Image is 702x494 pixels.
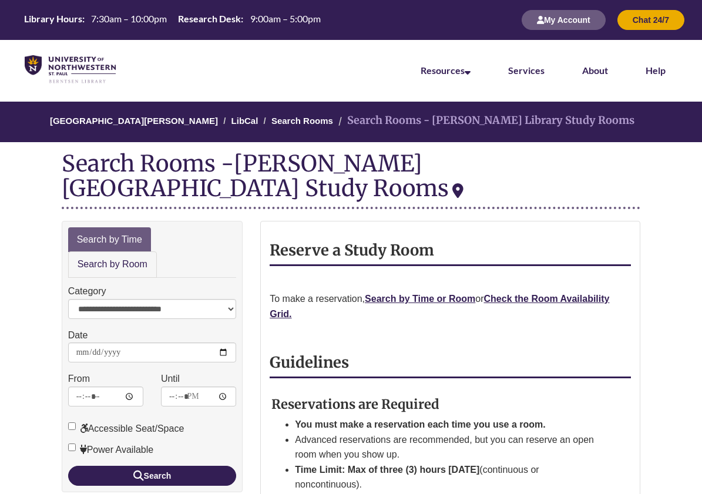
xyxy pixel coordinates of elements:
[68,442,154,458] label: Power Available
[68,371,90,387] label: From
[617,10,684,30] button: Chat 24/7
[173,12,245,25] th: Research Desk:
[271,396,439,412] strong: Reservations are Required
[19,12,325,26] table: Hours Today
[365,294,475,304] a: Search by Time or Room
[68,284,106,299] label: Category
[508,65,545,76] a: Services
[295,432,603,462] li: Advanced reservations are recommended, but you can reserve an open room when you show up.
[161,371,180,387] label: Until
[68,421,184,436] label: Accessible Seat/Space
[270,241,434,260] strong: Reserve a Study Room
[68,466,237,486] button: Search
[270,353,349,372] strong: Guidelines
[68,443,76,451] input: Power Available
[270,294,609,319] a: Check the Room Availability Grid.
[50,116,218,126] a: [GEOGRAPHIC_DATA][PERSON_NAME]
[270,291,631,321] p: To make a reservation, or
[19,12,86,25] th: Library Hours:
[62,102,641,142] nav: Breadcrumb
[62,151,641,209] div: Search Rooms -
[91,13,167,24] span: 7:30am – 10:00pm
[421,65,471,76] a: Resources
[295,465,479,475] strong: Time Limit: Max of three (3) hours [DATE]
[68,422,76,430] input: Accessible Seat/Space
[231,116,258,126] a: LibCal
[19,12,325,28] a: Hours Today
[582,65,608,76] a: About
[62,149,463,202] div: [PERSON_NAME][GEOGRAPHIC_DATA] Study Rooms
[335,112,634,129] li: Search Rooms - [PERSON_NAME] Library Study Rooms
[522,15,606,25] a: My Account
[271,116,333,126] a: Search Rooms
[295,419,546,429] strong: You must make a reservation each time you use a room.
[68,328,88,343] label: Date
[646,65,666,76] a: Help
[25,55,116,84] img: UNWSP Library Logo
[250,13,321,24] span: 9:00am – 5:00pm
[522,10,606,30] button: My Account
[68,227,151,253] a: Search by Time
[68,251,157,278] a: Search by Room
[617,15,684,25] a: Chat 24/7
